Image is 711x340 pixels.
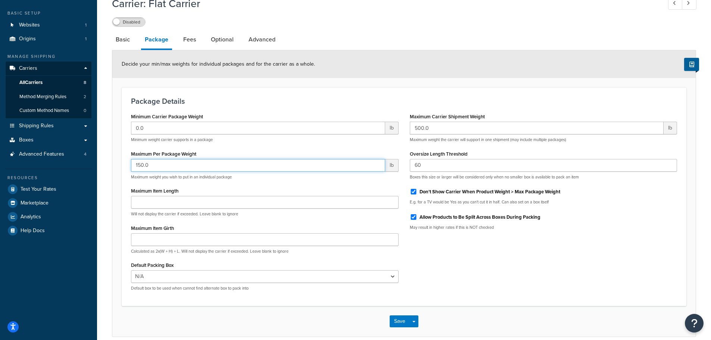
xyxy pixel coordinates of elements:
label: Allow Products to Be Split Across Boxes During Packing [420,214,540,221]
span: 4 [84,151,87,157]
span: Marketplace [21,200,49,206]
span: 8 [84,79,86,86]
li: Method Merging Rules [6,90,91,104]
span: Analytics [21,214,41,220]
div: Basic Setup [6,10,91,16]
p: Maximum weight you wish to put in an individual package [131,174,399,180]
a: Custom Method Names0 [6,104,91,118]
span: lb [664,122,677,134]
label: Default Packing Box [131,262,174,268]
span: Boxes [19,137,34,143]
span: lb [385,159,399,172]
span: Help Docs [21,228,45,234]
a: Websites1 [6,18,91,32]
a: Basic [112,31,134,49]
span: Origins [19,36,36,42]
p: Maximum weight the carrier will support in one shipment (may include multiple packages) [410,137,677,143]
span: All Carriers [19,79,43,86]
a: Fees [180,31,200,49]
li: Custom Method Names [6,104,91,118]
label: Don't Show Carrier When Product Weight > Max Package Weight [420,188,560,195]
span: Method Merging Rules [19,94,66,100]
li: Websites [6,18,91,32]
span: Shipping Rules [19,123,54,129]
p: Minimum weight carrier supports in a package [131,137,399,143]
span: Test Your Rates [21,186,56,193]
label: Maximum Item Length [131,188,178,194]
p: Will not display the carrier if exceeded. Leave blank to ignore [131,211,399,217]
span: 1 [85,22,87,28]
a: Advanced [245,31,279,49]
label: Disabled [112,18,145,26]
a: Test Your Rates [6,183,91,196]
a: Origins1 [6,32,91,46]
p: May result in higher rates if this is NOT checked [410,225,677,230]
a: Optional [207,31,237,49]
span: Carriers [19,65,37,72]
h3: Package Details [131,97,677,105]
span: Websites [19,22,40,28]
li: Carriers [6,62,91,118]
span: lb [385,122,399,134]
span: Advanced Features [19,151,64,157]
button: Open Resource Center [685,314,704,333]
a: Carriers [6,62,91,75]
button: Save [390,315,410,327]
li: Advanced Features [6,147,91,161]
div: Manage Shipping [6,53,91,60]
p: Boxes this size or larger will be considered only when no smaller box is available to pack an item [410,174,677,180]
span: Custom Method Names [19,107,69,114]
a: Advanced Features4 [6,147,91,161]
a: Shipping Rules [6,119,91,133]
a: Marketplace [6,196,91,210]
li: Origins [6,32,91,46]
span: 1 [85,36,87,42]
a: AllCarriers8 [6,76,91,90]
p: Default box to be used when cannot find alternate box to pack into [131,286,399,291]
label: Oversize Length Threshold [410,151,468,157]
label: Maximum Per Package Weight [131,151,196,157]
a: Method Merging Rules2 [6,90,91,104]
span: 0 [84,107,86,114]
span: Decide your min/max weights for individual packages and for the carrier as a whole. [122,60,315,68]
button: Show Help Docs [684,58,699,71]
span: 2 [84,94,86,100]
label: Maximum Item Girth [131,225,174,231]
a: Package [141,31,172,50]
label: Maximum Carrier Shipment Weight [410,114,485,119]
a: Boxes [6,133,91,147]
p: E.g. for a TV would be Yes as you can't cut it in half. Can also set on a box itself [410,199,677,205]
div: Resources [6,175,91,181]
a: Help Docs [6,224,91,237]
a: Analytics [6,210,91,224]
p: Calculated as 2x(W + H) + L. Will not display the carrier if exceeded. Leave blank to ignore [131,249,399,254]
label: Minimum Carrier Package Weight [131,114,203,119]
